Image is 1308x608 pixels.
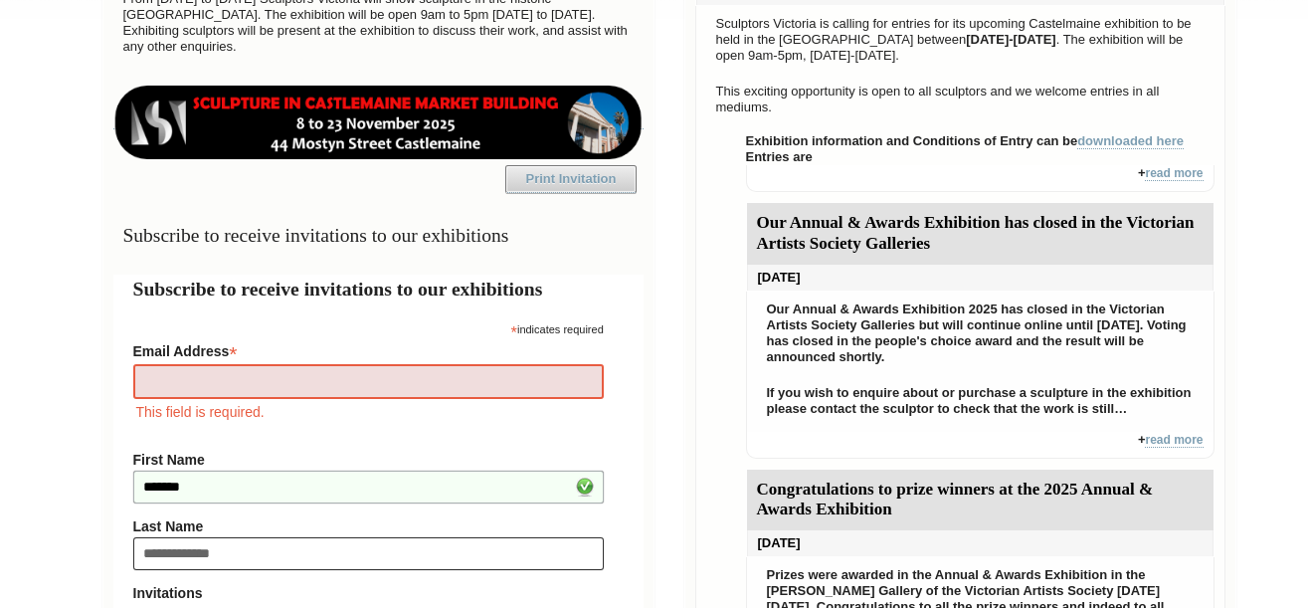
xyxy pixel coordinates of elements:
[1145,166,1203,181] a: read more
[966,32,1056,47] strong: [DATE]-[DATE]
[747,530,1214,556] div: [DATE]
[746,165,1215,192] div: +
[746,432,1215,459] div: +
[133,337,604,361] label: Email Address
[757,297,1204,370] p: Our Annual & Awards Exhibition 2025 has closed in the Victorian Artists Society Galleries but wil...
[505,165,637,193] a: Print Invitation
[757,380,1204,422] p: If you wish to enquire about or purchase a sculpture in the exhibition please contact the sculpto...
[747,470,1214,531] div: Congratulations to prize winners at the 2025 Annual & Awards Exhibition
[747,203,1214,265] div: Our Annual & Awards Exhibition has closed in the Victorian Artists Society Galleries
[133,318,604,337] div: indicates required
[133,401,604,423] div: This field is required.
[133,452,604,468] label: First Name
[706,11,1215,69] p: Sculptors Victoria is calling for entries for its upcoming Castelmaine exhibition to be held in t...
[1145,433,1203,448] a: read more
[113,216,644,255] h3: Subscribe to receive invitations to our exhibitions
[133,585,604,601] strong: Invitations
[706,79,1215,120] p: This exciting opportunity is open to all sculptors and we welcome entries in all mediums.
[113,86,644,159] img: castlemaine-ldrbd25v2.png
[747,265,1214,291] div: [DATE]
[746,133,1185,149] strong: Exhibition information and Conditions of Entry can be
[133,518,604,534] label: Last Name
[1077,133,1184,149] a: downloaded here
[133,275,624,304] h2: Subscribe to receive invitations to our exhibitions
